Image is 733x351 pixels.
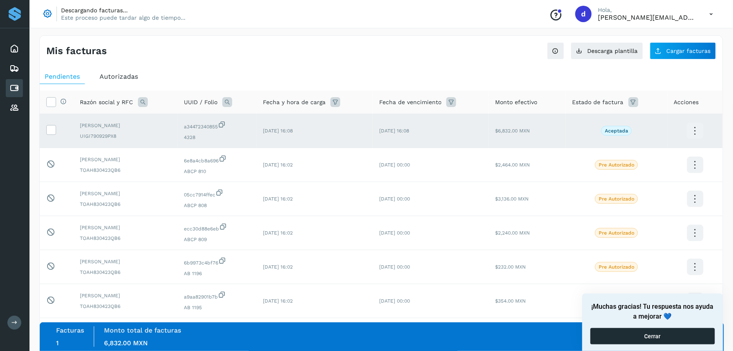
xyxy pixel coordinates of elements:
span: Descarga plantilla [588,48,638,54]
span: $3,136.00 MXN [495,196,529,202]
p: Este proceso puede tardar algo de tiempo... [61,14,186,21]
span: [PERSON_NAME] [80,156,171,163]
span: Autorizadas [100,73,138,80]
span: $2,240.00 MXN [495,230,530,236]
span: [DATE] 16:02 [263,230,293,236]
span: [DATE] 00:00 [379,298,410,304]
span: [DATE] 16:08 [263,128,293,134]
span: TOAH830423QB6 [80,166,171,174]
span: [DATE] 16:02 [263,196,293,202]
span: 4328 [184,134,250,141]
span: UUID / Folio [184,98,217,107]
span: $232.00 MXN [495,264,526,270]
span: 6b9973c4bf76 [184,257,250,267]
span: [PERSON_NAME] [80,258,171,265]
span: $2,464.00 MXN [495,162,530,168]
p: Descargando facturas... [61,7,186,14]
span: 1 [56,339,59,347]
span: Fecha y hora de carga [263,98,326,107]
label: Monto total de facturas [104,326,181,334]
span: [DATE] 16:02 [263,162,293,168]
span: [PERSON_NAME] [80,224,171,231]
span: 05cc7914ffec [184,189,250,198]
p: dora.garcia@emsan.mx [598,14,697,21]
span: a34472340855 [184,121,250,130]
button: Cerrar [590,328,715,344]
span: [DATE] 16:08 [379,128,409,134]
div: Embarques [6,59,23,77]
p: Pre Autorizado [599,162,634,168]
span: Fecha de vencimiento [379,98,441,107]
span: [DATE] 16:02 [263,298,293,304]
p: Pre Autorizado [599,230,634,236]
span: UIGI790929PX8 [80,132,171,140]
p: Aceptada [605,128,628,134]
span: [DATE] 00:00 [379,230,410,236]
span: 6e8a4cb8a696 [184,155,250,164]
span: Razón social y RFC [80,98,133,107]
p: Pre Autorizado [599,264,634,270]
span: [PERSON_NAME] [80,122,171,129]
span: TOAH830423QB6 [80,235,171,242]
h2: ¡Muchas gracias! Tu respuesta nos ayuda a mejorar 💙 [590,300,715,321]
span: [DATE] 00:00 [379,196,410,202]
div: Cuentas por pagar [6,79,23,97]
label: Facturas [56,326,84,334]
span: ABCP 808 [184,202,250,209]
span: [DATE] 00:00 [379,162,410,168]
span: 6,832.00 MXN [104,339,148,347]
span: Pendientes [45,73,80,80]
span: [DATE] 00:00 [379,264,410,270]
span: Estado de factura [572,98,624,107]
span: $354.00 MXN [495,298,526,304]
span: Cargar facturas [667,48,711,54]
h4: Mis facturas [46,45,107,57]
span: TOAH830423QB6 [80,269,171,276]
span: ABCP 810 [184,168,250,175]
span: AB 1196 [184,270,250,277]
button: Cargar facturas [650,42,716,59]
p: Pre Autorizado [599,196,634,202]
span: [DATE] 16:02 [263,264,293,270]
p: Hola, [598,7,697,14]
span: AB 1195 [184,304,250,311]
span: TOAH830423QB6 [80,201,171,208]
span: ecc30d88e6eb [184,223,250,232]
span: TOAH830423QB6 [80,303,171,310]
span: a9aa82901b7b [184,291,250,301]
span: Acciones [674,98,699,107]
button: Descarga plantilla [571,42,643,59]
div: Proveedores [6,99,23,117]
span: [PERSON_NAME] [80,190,171,197]
span: $6,832.00 MXN [495,128,530,134]
span: ABCP 809 [184,236,250,243]
span: Monto efectivo [495,98,537,107]
span: [PERSON_NAME] [80,292,171,299]
div: Inicio [6,40,23,58]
